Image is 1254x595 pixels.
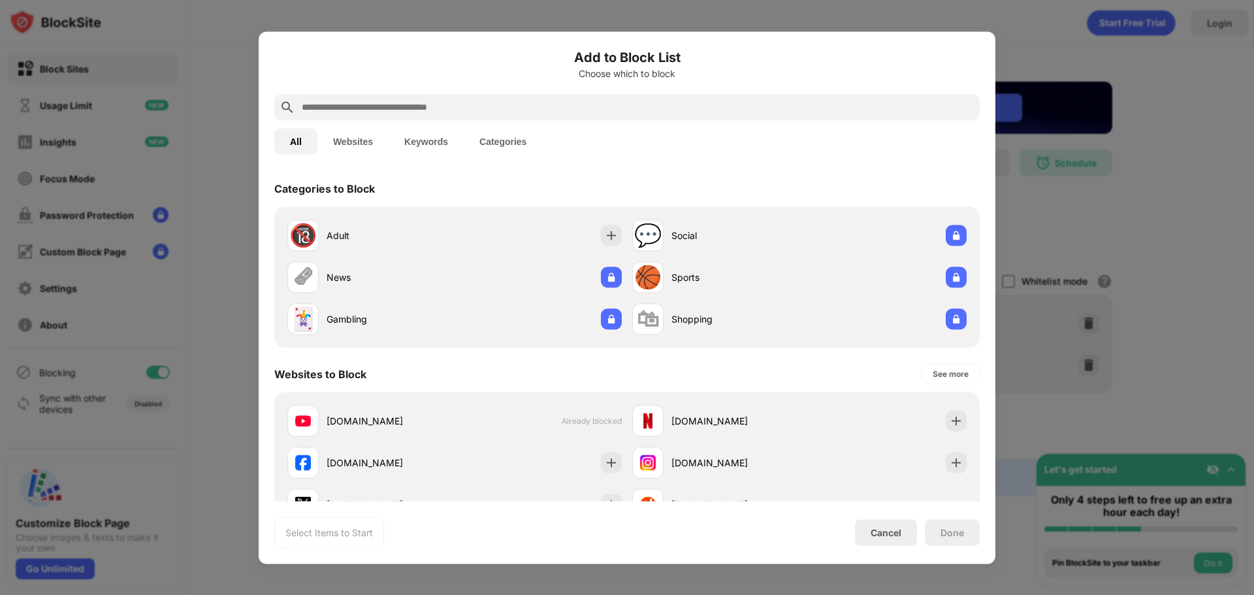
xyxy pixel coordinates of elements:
div: 🔞 [289,222,317,249]
img: favicons [640,413,656,428]
button: All [274,128,317,154]
div: 🛍 [637,306,659,332]
h6: Add to Block List [274,47,980,67]
img: favicons [640,455,656,470]
div: 💬 [634,222,662,249]
div: See more [933,367,969,380]
div: Choose which to block [274,68,980,78]
div: Websites to Block [274,367,366,380]
div: Adult [327,229,455,242]
img: favicons [295,413,311,428]
div: 🏀 [634,264,662,291]
button: Websites [317,128,389,154]
div: [DOMAIN_NAME] [327,498,455,511]
img: search.svg [280,99,295,115]
img: favicons [295,455,311,470]
div: Select Items to Start [285,526,373,539]
div: Categories to Block [274,182,375,195]
span: Already blocked [907,500,967,509]
div: 🃏 [289,306,317,332]
div: Done [940,527,964,538]
div: Gambling [327,312,455,326]
div: [DOMAIN_NAME] [671,498,799,511]
div: Sports [671,270,799,284]
div: Social [671,229,799,242]
div: Shopping [671,312,799,326]
div: 🗞 [292,264,314,291]
div: [DOMAIN_NAME] [671,414,799,428]
button: Keywords [389,128,464,154]
button: Categories [464,128,542,154]
div: [DOMAIN_NAME] [327,414,455,428]
div: [DOMAIN_NAME] [327,456,455,470]
span: Already blocked [562,416,622,426]
div: [DOMAIN_NAME] [671,456,799,470]
img: favicons [295,496,311,512]
img: favicons [640,496,656,512]
div: News [327,270,455,284]
div: Cancel [871,527,901,538]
